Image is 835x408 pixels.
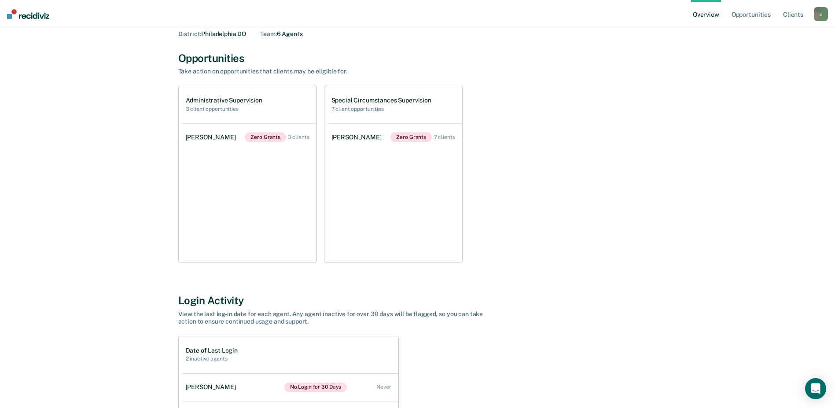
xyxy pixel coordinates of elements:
[260,30,276,37] span: Team :
[805,378,826,399] div: Open Intercom Messenger
[186,347,238,354] h1: Date of Last Login
[178,30,202,37] span: District :
[376,384,391,390] div: Never
[182,124,316,151] a: [PERSON_NAME]Zero Grants 3 clients
[178,310,486,325] div: View the last log-in date for each agent. Any agent inactive for over 30 days will be flagged, so...
[186,134,239,141] div: [PERSON_NAME]
[182,374,398,401] a: [PERSON_NAME]No Login for 30 Days Never
[178,52,657,65] div: Opportunities
[178,68,486,75] div: Take action on opportunities that clients may be eligible for.
[260,30,302,38] div: 6 Agents
[814,7,828,21] button: s
[186,106,262,112] h2: 3 client opportunities
[331,134,385,141] div: [PERSON_NAME]
[331,106,431,112] h2: 7 client opportunities
[288,134,309,140] div: 3 clients
[7,9,49,19] img: Recidiviz
[186,356,238,362] h2: 2 inactive agents
[434,134,455,140] div: 7 clients
[186,97,262,104] h1: Administrative Supervision
[186,383,239,391] div: [PERSON_NAME]
[178,294,657,307] div: Login Activity
[331,97,431,104] h1: Special Circumstances Supervision
[328,124,462,151] a: [PERSON_NAME]Zero Grants 7 clients
[390,132,432,142] span: Zero Grants
[245,132,286,142] span: Zero Grants
[178,30,246,38] div: Philadelphia DO
[284,382,347,392] span: No Login for 30 Days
